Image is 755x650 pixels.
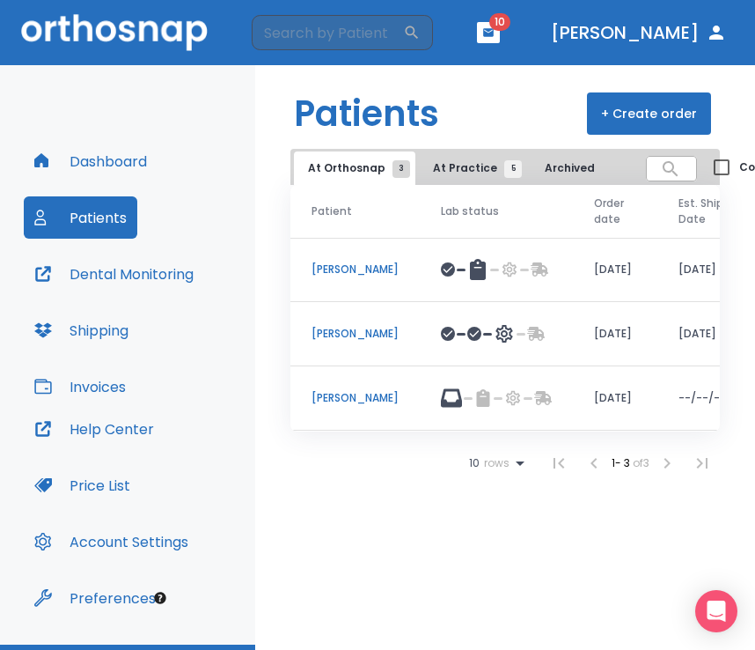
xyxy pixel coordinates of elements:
button: + Create order [587,92,711,135]
button: [PERSON_NAME] [544,17,734,48]
p: --/--/-- [678,390,726,406]
span: 10 [469,457,480,469]
span: Lab status [441,203,499,219]
span: Patient [312,203,352,219]
span: 1 - 3 [612,455,633,470]
p: [PERSON_NAME] [312,326,399,342]
span: Est. Ship Date [678,196,735,227]
span: rows [480,457,509,469]
div: tabs [294,151,597,185]
span: At Practice [433,160,513,176]
p: [PERSON_NAME] [312,390,399,406]
td: [DATE] [573,366,657,431]
div: Tooltip anchor [152,590,168,606]
span: 5 [504,160,522,178]
div: Open Intercom Messenger [695,590,737,632]
button: Invoices [24,366,136,408]
img: Orthosnap [21,14,208,50]
td: [DATE] [573,302,657,366]
h1: Patients [294,87,439,140]
span: Order date [594,196,624,227]
button: Patients [24,196,137,239]
span: 3 [392,160,410,178]
button: Dashboard [24,140,158,182]
p: [PERSON_NAME] [312,262,399,277]
input: Search by Patient Name or Case # [252,15,403,50]
td: [DATE] [573,238,657,302]
input: search [647,151,696,186]
span: 10 [489,13,510,31]
button: Shipping [24,309,139,351]
div: The date will be available after approving treatment plan [678,390,747,406]
button: Preferences [24,577,166,619]
button: Help Center [24,408,165,450]
span: Archived [545,160,611,176]
span: of 3 [633,455,649,470]
button: Price List [24,464,141,506]
button: Account Settings [24,521,199,563]
span: At Orthosnap [308,160,401,176]
button: Dental Monitoring [24,253,204,295]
